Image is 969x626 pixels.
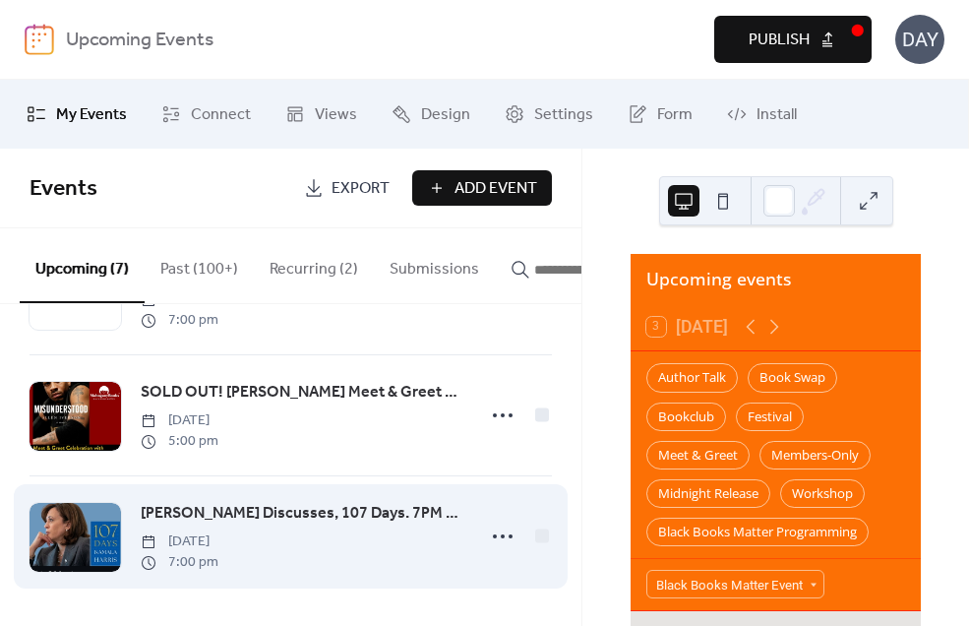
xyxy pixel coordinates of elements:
button: Recurring (2) [254,228,374,301]
span: [PERSON_NAME] Discusses, 107 Days. 7PM Show & NOW, 9:30 PM Show! [141,502,463,526]
div: Black Books Matter Programming [646,518,869,546]
span: 7:00 pm [141,310,218,331]
div: Festival [736,403,804,431]
div: Midnight Release [646,479,770,508]
div: Book Swap [748,363,837,392]
span: 7:00 pm [141,552,218,573]
a: Export [289,170,404,206]
span: SOLD OUT! [PERSON_NAME] Meet & Greet at MahoganyBooks [141,381,463,405]
span: [DATE] [141,532,218,552]
div: Meet & Greet [646,441,750,469]
span: Views [315,103,357,127]
div: Bookclub [646,403,726,431]
button: Submissions [374,228,495,301]
span: Settings [534,103,593,127]
a: Design [377,88,485,141]
a: Form [613,88,707,141]
a: [PERSON_NAME] Discusses, 107 Days. 7PM Show & NOW, 9:30 PM Show! [141,501,463,527]
img: logo [25,24,54,55]
a: Install [712,88,812,141]
span: Publish [749,29,810,52]
div: Upcoming events [631,254,921,303]
span: Install [757,103,797,127]
span: 5:00 pm [141,431,218,452]
span: [DATE] [141,410,218,431]
span: Form [657,103,693,127]
b: Upcoming Events [66,22,213,59]
button: Past (100+) [145,228,254,301]
a: Views [271,88,372,141]
div: DAY [895,15,944,64]
a: My Events [12,88,142,141]
span: Connect [191,103,251,127]
a: Settings [490,88,608,141]
button: Publish [714,16,872,63]
a: SOLD OUT! [PERSON_NAME] Meet & Greet at MahoganyBooks [141,380,463,406]
span: Export [332,177,390,201]
div: Workshop [780,479,865,508]
span: Design [421,103,470,127]
a: Connect [147,88,266,141]
span: My Events [56,103,127,127]
button: Upcoming (7) [20,228,145,303]
button: Add Event [412,170,552,206]
div: Author Talk [646,363,738,392]
span: Add Event [454,177,537,201]
span: Events [30,167,97,211]
div: Members-Only [759,441,871,469]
